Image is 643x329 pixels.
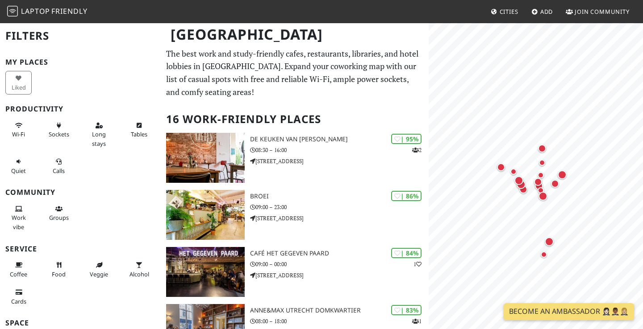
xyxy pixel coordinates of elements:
div: | 95% [391,134,422,144]
p: 2 [412,146,422,154]
p: 09:00 – 23:00 [250,203,429,211]
div: Map marker [537,157,547,168]
button: Quiet [5,154,32,178]
div: Map marker [536,143,548,154]
div: | 84% [391,248,422,258]
a: Add [528,4,557,20]
div: Map marker [556,169,568,181]
img: LaptopFriendly [7,6,18,16]
div: Map marker [513,174,525,187]
h3: Community [5,188,155,197]
h3: De keuken van [PERSON_NAME] [250,136,429,143]
a: Cities [487,4,522,20]
p: 1 [413,260,422,268]
h2: 16 Work-Friendly Places [166,106,423,133]
div: Map marker [518,184,529,195]
span: Quiet [11,167,26,175]
span: Work-friendly tables [131,130,147,138]
a: Become an Ambassador 🤵🏻‍♀️🤵🏾‍♂️🤵🏼‍♀️ [504,303,634,320]
span: Cities [500,8,518,16]
div: Map marker [539,249,549,260]
div: | 83% [391,305,422,315]
button: Alcohol [126,258,152,281]
button: Calls [46,154,72,178]
span: Friendly [51,6,87,16]
button: Work vibe [5,202,32,234]
div: Map marker [532,176,544,188]
div: Map marker [543,235,555,248]
span: Food [52,270,66,278]
span: Coffee [10,270,27,278]
a: LaptopFriendly LaptopFriendly [7,4,88,20]
span: Veggie [90,270,108,278]
button: Coffee [5,258,32,281]
span: Stable Wi-Fi [12,130,25,138]
div: Map marker [495,161,507,173]
div: Map marker [549,178,561,189]
img: Café Het Gegeven Paard [166,247,245,297]
h3: My Places [5,58,155,66]
span: Long stays [92,130,106,147]
p: 1 [412,317,422,325]
span: Alcohol [129,270,149,278]
span: Add [540,8,553,16]
p: [STREET_ADDRESS] [250,157,429,165]
button: Long stays [86,118,112,151]
button: Veggie [86,258,112,281]
span: People working [12,214,26,230]
p: [STREET_ADDRESS] [250,271,429,280]
button: Groups [46,202,72,225]
div: Map marker [533,180,545,192]
h3: Café Het Gegeven Paard [250,250,429,257]
p: [STREET_ADDRESS] [250,214,429,222]
span: Laptop [21,6,50,16]
button: Food [46,258,72,281]
span: Join Community [575,8,630,16]
a: Join Community [562,4,633,20]
div: Map marker [537,190,549,202]
span: Video/audio calls [53,167,65,175]
h3: BROEI [250,193,429,200]
span: Credit cards [11,297,26,305]
a: BROEI | 86% BROEI 09:00 – 23:00 [STREET_ADDRESS] [161,190,429,240]
h3: Service [5,245,155,253]
img: De keuken van Thijs [166,133,245,183]
div: Map marker [515,178,527,191]
button: Tables [126,118,152,142]
button: Cards [5,285,32,308]
div: Map marker [535,185,546,196]
p: 08:00 – 18:00 [250,317,429,325]
a: De keuken van Thijs | 95% 2 De keuken van [PERSON_NAME] 08:30 – 16:00 [STREET_ADDRESS] [161,133,429,183]
div: Map marker [535,170,546,181]
span: Group tables [49,214,69,222]
p: The best work and study-friendly cafes, restaurants, libraries, and hotel lobbies in [GEOGRAPHIC_... [166,47,423,99]
h1: [GEOGRAPHIC_DATA] [163,22,427,47]
h3: Space [5,319,155,327]
p: 08:30 – 16:00 [250,146,429,154]
img: BROEI [166,190,245,240]
a: Café Het Gegeven Paard | 84% 1 Café Het Gegeven Paard 09:00 – 00:00 [STREET_ADDRESS] [161,247,429,297]
p: 09:00 – 00:00 [250,260,429,268]
button: Wi-Fi [5,118,32,142]
button: Sockets [46,118,72,142]
span: Power sockets [49,130,69,138]
h3: Anne&Max Utrecht Domkwartier [250,307,429,314]
h3: Productivity [5,105,155,113]
div: Map marker [508,166,519,177]
div: | 86% [391,191,422,201]
h2: Filters [5,22,155,49]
